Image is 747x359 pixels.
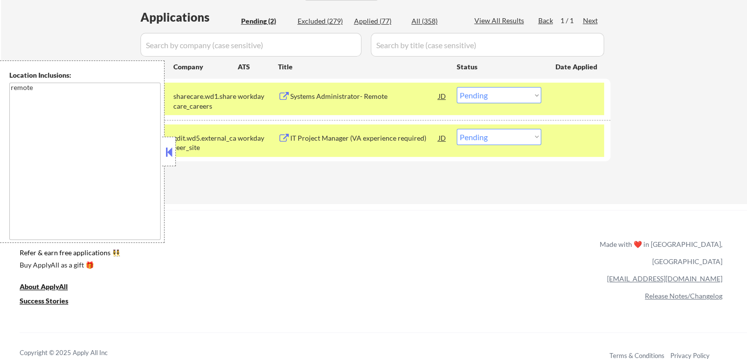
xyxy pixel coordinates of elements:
div: View All Results [474,16,527,26]
div: Made with ❤️ in [GEOGRAPHIC_DATA], [GEOGRAPHIC_DATA] [596,236,722,270]
u: About ApplyAll [20,282,68,291]
div: Applications [140,11,238,23]
a: Release Notes/Changelog [645,292,722,300]
div: workday [238,133,278,143]
input: Search by title (case sensitive) [371,33,604,57]
u: Success Stories [20,297,68,305]
div: Next [583,16,599,26]
div: Copyright © 2025 Apply All Inc [20,348,133,358]
div: Excluded (279) [298,16,347,26]
div: gdit.wd5.external_career_site [173,133,238,152]
div: IT Project Manager (VA experience required) [290,133,439,143]
div: Date Applied [555,62,599,72]
div: All (358) [412,16,461,26]
div: JD [438,87,447,105]
div: Company [173,62,238,72]
div: 1 / 1 [560,16,583,26]
div: Buy ApplyAll as a gift 🎁 [20,262,118,269]
a: [EMAIL_ADDRESS][DOMAIN_NAME] [607,274,722,283]
input: Search by company (case sensitive) [140,33,361,57]
a: About ApplyAll [20,281,82,294]
a: Buy ApplyAll as a gift 🎁 [20,260,118,272]
div: Title [278,62,447,72]
div: Systems Administrator- Remote [290,91,439,101]
a: Success Stories [20,296,82,308]
div: sharecare.wd1.sharecare_careers [173,91,238,111]
div: Pending (2) [241,16,290,26]
div: ATS [238,62,278,72]
a: Refer & earn free applications 👯‍♀️ [20,249,394,260]
div: Status [457,58,541,75]
div: Applied (77) [354,16,403,26]
div: workday [238,91,278,101]
div: Back [538,16,554,26]
div: Location Inclusions: [9,70,161,80]
div: JD [438,129,447,147]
